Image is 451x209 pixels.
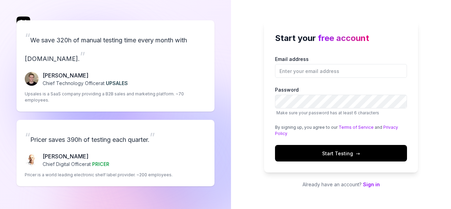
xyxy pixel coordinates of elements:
[25,30,30,45] span: “
[318,33,369,43] span: free account
[43,152,109,160] p: [PERSON_NAME]
[16,20,214,112] a: “We save 320h of manual testing time every month with [DOMAIN_NAME].”Fredrik Seidl[PERSON_NAME]Ch...
[275,64,407,78] input: Email address
[25,130,30,145] span: “
[276,110,379,115] span: Make sure your password has at least 6 characters
[322,150,360,157] span: Start Testing
[25,29,206,66] p: We save 320h of manual testing time every month with [DOMAIN_NAME].
[356,150,360,157] span: →
[339,125,374,130] a: Terms of Service
[25,91,206,103] p: Upsales is a SaaS company providing a B2B sales and marketing platform. ~70 employees.
[363,181,380,187] a: Sign in
[275,55,407,78] label: Email address
[275,95,407,108] input: PasswordMake sure your password has at least 6 characters
[25,172,173,178] p: Pricer is a world leading electronic shelf label provider. ~200 employees.
[275,145,407,161] button: Start Testing→
[106,80,128,86] span: UPSALES
[43,80,128,87] p: Chief Technology Officer at
[25,72,38,86] img: Fredrik Seidl
[25,153,38,167] img: Chris Chalkitis
[150,130,155,145] span: ”
[275,32,407,44] h2: Start your
[43,71,128,80] p: [PERSON_NAME]
[16,120,214,186] a: “Pricer saves 390h of testing each quarter.”Chris Chalkitis[PERSON_NAME]Chief Digital Officerat P...
[25,128,206,147] p: Pricer saves 390h of testing each quarter.
[275,86,407,116] label: Password
[92,161,109,167] span: PRICER
[264,181,418,188] p: Already have an account?
[80,49,85,64] span: ”
[43,160,109,168] p: Chief Digital Officer at
[275,124,407,137] div: By signing up, you agree to our and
